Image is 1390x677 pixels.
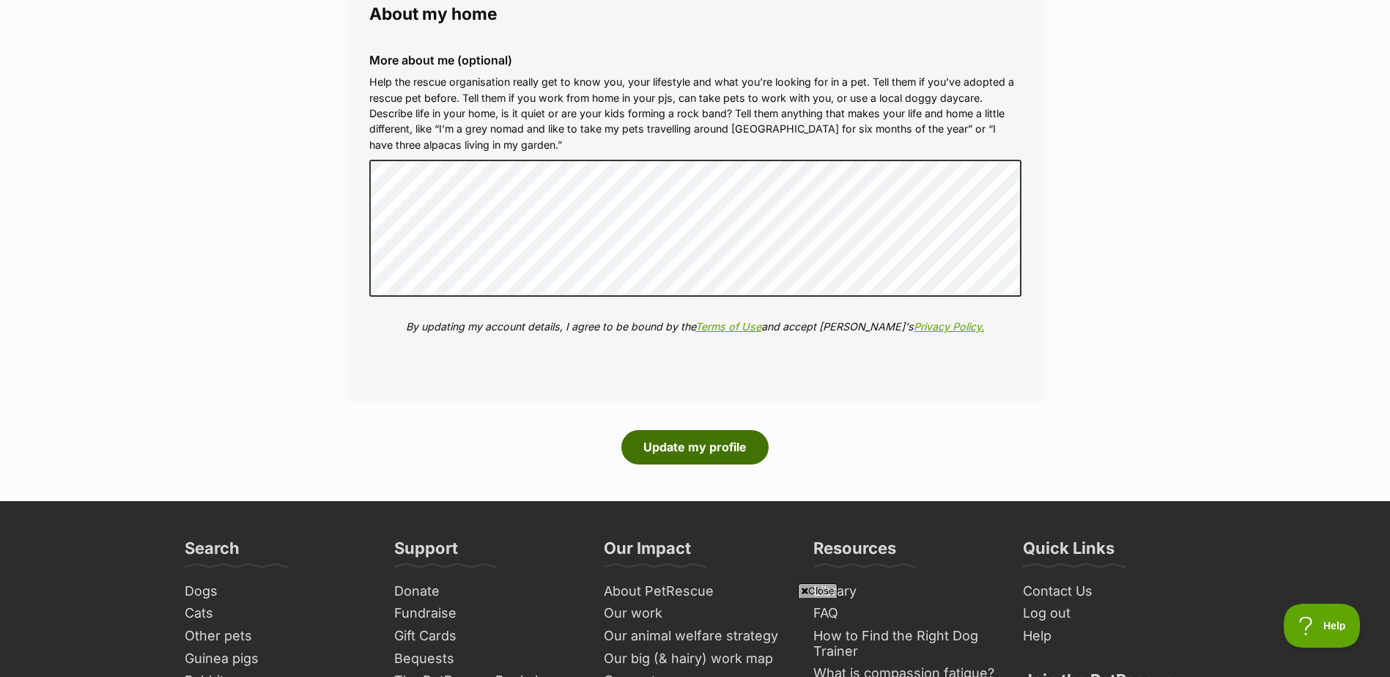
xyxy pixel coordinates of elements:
iframe: Help Scout Beacon - Open [1284,604,1361,648]
h3: Support [394,538,458,567]
a: Log out [1017,602,1212,625]
a: Terms of Use [695,320,761,333]
a: Donate [388,580,583,603]
button: Update my profile [621,430,769,464]
a: Cats [179,602,374,625]
h3: Resources [813,538,896,567]
a: Other pets [179,625,374,648]
h3: Our Impact [604,538,691,567]
a: Help [1017,625,1212,648]
span: Close [798,583,838,598]
legend: About my home [369,4,1021,23]
a: Privacy Policy. [914,320,984,333]
p: Help the rescue organisation really get to know you, your lifestyle and what you’re looking for i... [369,74,1021,152]
iframe: Advertisement [340,604,1051,670]
a: Library [807,580,1002,603]
h3: Search [185,538,240,567]
a: Guinea pigs [179,648,374,670]
h3: Quick Links [1023,538,1114,567]
a: Dogs [179,580,374,603]
p: By updating my account details, I agree to be bound by the and accept [PERSON_NAME]'s [369,319,1021,334]
a: Contact Us [1017,580,1212,603]
a: About PetRescue [598,580,793,603]
label: More about me (optional) [369,53,1021,67]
